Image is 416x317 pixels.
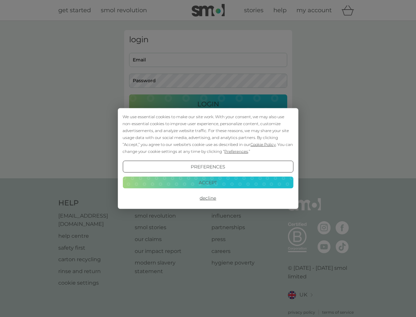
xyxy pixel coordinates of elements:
[123,113,293,155] div: We use essential cookies to make our site work. With your consent, we may also use non-essential ...
[123,192,293,204] button: Decline
[123,161,293,173] button: Preferences
[118,108,298,209] div: Cookie Consent Prompt
[123,176,293,188] button: Accept
[250,142,276,147] span: Cookie Policy
[224,149,248,154] span: Preferences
